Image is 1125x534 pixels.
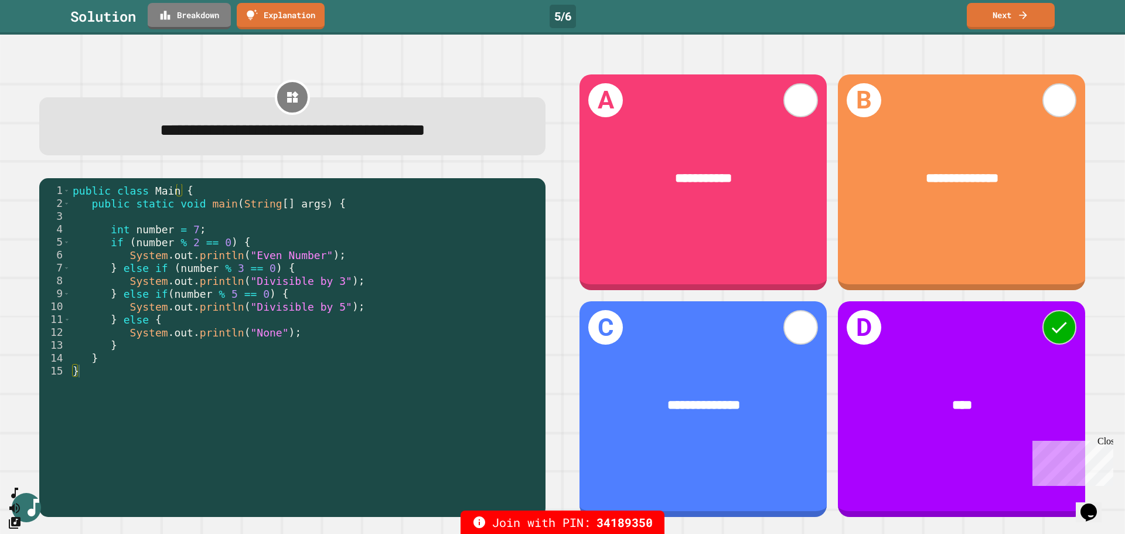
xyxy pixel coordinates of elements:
[461,511,664,534] div: Join with PIN:
[39,326,70,339] div: 12
[39,236,70,249] div: 5
[8,515,22,530] button: Change Music
[63,261,70,274] span: Toggle code folding, rows 7 through 8
[39,300,70,313] div: 10
[39,223,70,236] div: 4
[148,3,231,29] a: Breakdown
[63,184,70,197] span: Toggle code folding, rows 1 through 15
[967,3,1055,29] a: Next
[8,486,22,501] button: SpeedDial basic example
[39,184,70,197] div: 1
[39,313,70,326] div: 11
[39,287,70,300] div: 9
[847,310,881,345] h1: D
[63,197,70,210] span: Toggle code folding, rows 2 through 14
[1076,487,1113,522] iframe: chat widget
[588,310,623,345] h1: C
[596,513,653,531] span: 34189350
[39,339,70,352] div: 13
[588,83,623,118] h1: A
[39,197,70,210] div: 2
[63,236,70,249] span: Toggle code folding, rows 5 through 6
[39,352,70,365] div: 14
[847,83,881,118] h1: B
[5,5,81,74] div: Chat with us now!Close
[63,287,70,300] span: Toggle code folding, rows 9 through 10
[39,249,70,261] div: 6
[39,261,70,274] div: 7
[1028,436,1113,486] iframe: chat widget
[39,365,70,377] div: 15
[70,6,136,27] div: Solution
[64,313,70,326] span: Toggle code folding, rows 11 through 13
[39,210,70,223] div: 3
[550,5,576,28] div: 5 / 6
[8,501,22,515] button: Mute music
[39,274,70,287] div: 8
[237,3,325,29] a: Explanation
